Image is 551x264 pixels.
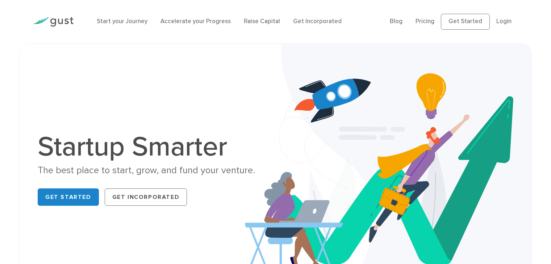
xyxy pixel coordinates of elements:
a: Get Incorporated [105,188,187,206]
a: Login [496,18,512,25]
div: The best place to start, grow, and fund your venture. [38,164,270,177]
a: Accelerate your Progress [160,18,231,25]
a: Blog [390,18,402,25]
a: Get Started [38,188,99,206]
a: Pricing [416,18,434,25]
a: Raise Capital [244,18,280,25]
img: Gust Logo [33,17,74,27]
h1: Startup Smarter [38,133,270,161]
a: Start your Journey [97,18,147,25]
a: Get Incorporated [293,18,342,25]
a: Get Started [441,14,490,30]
